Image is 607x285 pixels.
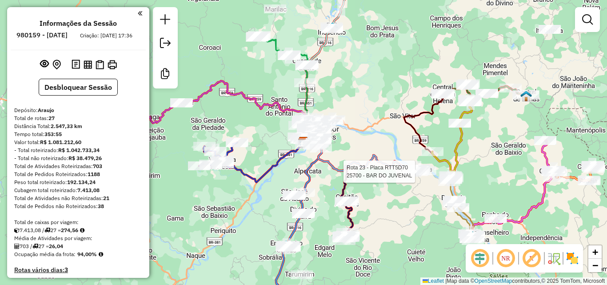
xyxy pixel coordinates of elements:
a: OpenStreetMap [475,278,512,284]
button: Centralizar mapa no depósito ou ponto de apoio [51,58,63,72]
div: Atividade não roteirizada - BAR E MERC.OLIVEIRA [291,270,313,279]
div: Total de Pedidos não Roteirizados: [14,202,142,210]
a: Criar modelo [156,65,174,85]
span: + [592,246,598,257]
strong: 2.547,33 km [51,123,82,129]
em: Média calculada utilizando a maior ocupação (%Peso ou %Cubagem) de cada rota da sessão. Rotas cro... [99,252,103,257]
div: 7.413,08 / 27 = [14,226,142,234]
span: Ocupação média da frota: [14,251,76,257]
strong: 27 [48,115,55,121]
strong: 3 [64,266,68,274]
button: Imprimir Rotas [106,58,119,71]
div: Atividade não roteirizada - PARADA DO QUEIJO [447,203,469,212]
a: Exibir filtros [579,11,596,28]
strong: 192.134,24 [67,179,96,185]
strong: 26,04 [49,243,63,249]
h4: Informações da Sessão [40,19,117,28]
div: Peso total roteirizado: [14,178,142,186]
div: 703 / 27 = [14,242,142,250]
div: Tempo total: [14,130,142,138]
span: Ocultar deslocamento [469,248,491,269]
strong: Araujo [38,107,54,113]
div: Total de rotas: [14,114,142,122]
span: − [592,260,598,271]
button: Visualizar relatório de Roteirização [82,58,94,70]
a: Exportar sessão [156,34,174,54]
img: Exibir/Ocultar setores [565,251,579,265]
a: Leaflet [423,278,444,284]
img: Araujo Engenheiro Caldas [280,240,292,251]
button: Logs desbloquear sessão [70,58,82,72]
i: Total de rotas [32,244,38,249]
a: Zoom in [588,245,602,259]
strong: 94,00% [77,251,97,257]
div: - Total roteirizado: [14,146,142,154]
button: Visualizar Romaneio [94,58,106,71]
div: Atividade não roteirizada - CENTER SHAKE 1 [264,4,286,13]
strong: 38 [98,203,104,209]
img: Araujo Cons Pena [467,231,479,242]
div: Cubagem total roteirizado: [14,186,142,194]
div: Total de Pedidos Roteirizados: [14,170,142,178]
div: Total de Atividades não Roteirizadas: [14,194,142,202]
span: | [445,278,447,284]
div: Total de Atividades Roteirizadas: [14,162,142,170]
img: Araujo Central de Minas [520,90,532,102]
button: Desbloquear Sessão [39,79,118,96]
strong: 7.413,08 [77,187,100,193]
div: Distância Total: [14,122,142,130]
strong: 274,56 [61,227,78,233]
strong: 21 [103,195,109,201]
i: Meta Caixas/viagem: 1,00 Diferença: 273,56 [80,228,84,233]
div: Valor total: [14,138,142,146]
i: Total de Atividades [14,244,20,249]
div: Depósito: [14,106,142,114]
a: Nova sessão e pesquisa [156,11,174,31]
h4: Clientes Priorizados NR: [14,277,142,285]
strong: 0 [83,277,87,285]
i: Cubagem total roteirizado [14,228,20,233]
div: Criação: [DATE] 17:36 [76,32,136,40]
img: Fluxo de ruas [547,251,561,265]
span: Exibir rótulo [521,248,542,269]
div: - Total não roteirizado: [14,154,142,162]
div: Atividade não roteirizada - ROCK DISTRIBUIDORA [170,98,192,107]
a: Zoom out [588,259,602,272]
div: Atividade não roteirizada - ROCK DISTRIBUIDORA [170,99,192,108]
strong: 353:55 [44,131,62,137]
strong: R$ 1.081.212,60 [40,139,81,145]
strong: 703 [93,163,102,169]
i: Total de rotas [44,228,50,233]
strong: R$ 1.042.733,34 [58,147,100,153]
div: Atividade não roteirizada - SUPERMERCADO UNIAO [539,25,561,34]
div: Total de caixas por viagem: [14,218,142,226]
strong: 1188 [88,171,100,177]
a: Clique aqui para minimizar o painel [138,8,142,18]
button: Exibir sessão original [38,57,51,72]
span: Ocultar NR [495,248,516,269]
h4: Rotas vários dias: [14,266,142,274]
h6: 980159 - [DATE] [16,31,68,39]
strong: R$ 38.479,26 [68,155,102,161]
img: Araujo Frei Inocêncio [327,22,338,33]
div: Map data © contributors,© 2025 TomTom, Microsoft [420,277,607,285]
img: Araujo [298,136,309,148]
div: Média de Atividades por viagem: [14,234,142,242]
